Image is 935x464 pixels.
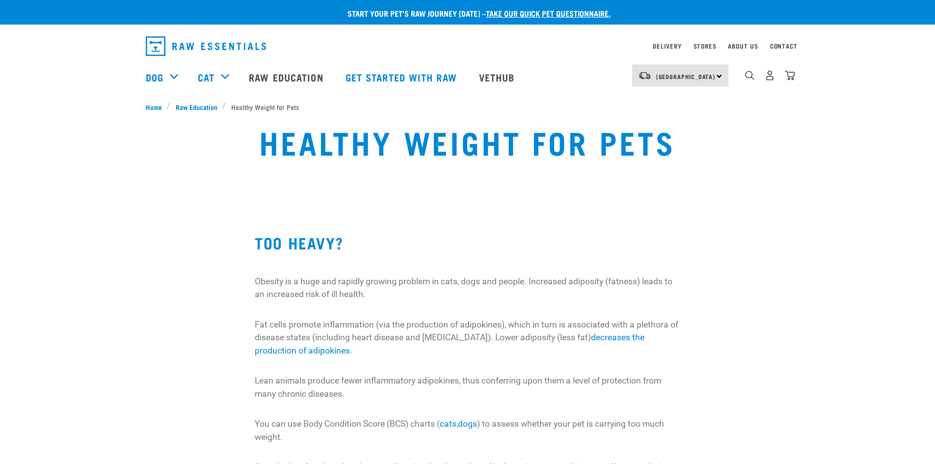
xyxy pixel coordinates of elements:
[138,32,798,60] nav: dropdown navigation
[239,57,335,97] a: Raw Education
[694,44,717,48] a: Stores
[170,102,222,112] a: Raw Education
[146,102,790,112] nav: breadcrumbs
[255,318,680,357] p: Fat cells promote inflammation (via the production of adipokines), which in turn is associated wi...
[255,234,680,251] h2: TOO HEAVY?
[146,36,266,56] img: Raw Essentials Logo
[653,44,681,48] a: Delivery
[486,11,611,15] a: take our quick pet questionnaire.
[146,102,162,112] span: Home
[728,44,758,48] a: About Us
[440,419,456,429] a: cats
[255,374,680,400] p: Lean animals produce fewer inflammatory adipokines, thus conferring upon them a level of protecti...
[785,70,795,81] img: home-icon@2x.png
[745,71,754,80] img: home-icon-1@2x.png
[146,70,163,84] a: Dog
[656,75,716,78] span: [GEOGRAPHIC_DATA]
[255,417,680,443] p: You can use Body Condition Score (BCS) charts ( , ) to assess whether your pet is carrying too mu...
[765,70,775,81] img: user.png
[255,275,680,301] p: Obesity is a huge and rapidly growing problem in cats, dogs and people. Increased adiposity (fatn...
[469,57,527,97] a: Vethub
[336,57,469,97] a: Get started with Raw
[458,419,477,429] a: dogs
[198,70,214,84] a: Cat
[259,124,675,159] h1: Healthy Weight for Pets
[638,71,651,80] img: van-moving.png
[146,102,167,112] a: Home
[176,102,217,112] span: Raw Education
[770,44,798,48] a: Contact
[255,332,644,355] a: decreases the production of adipokines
